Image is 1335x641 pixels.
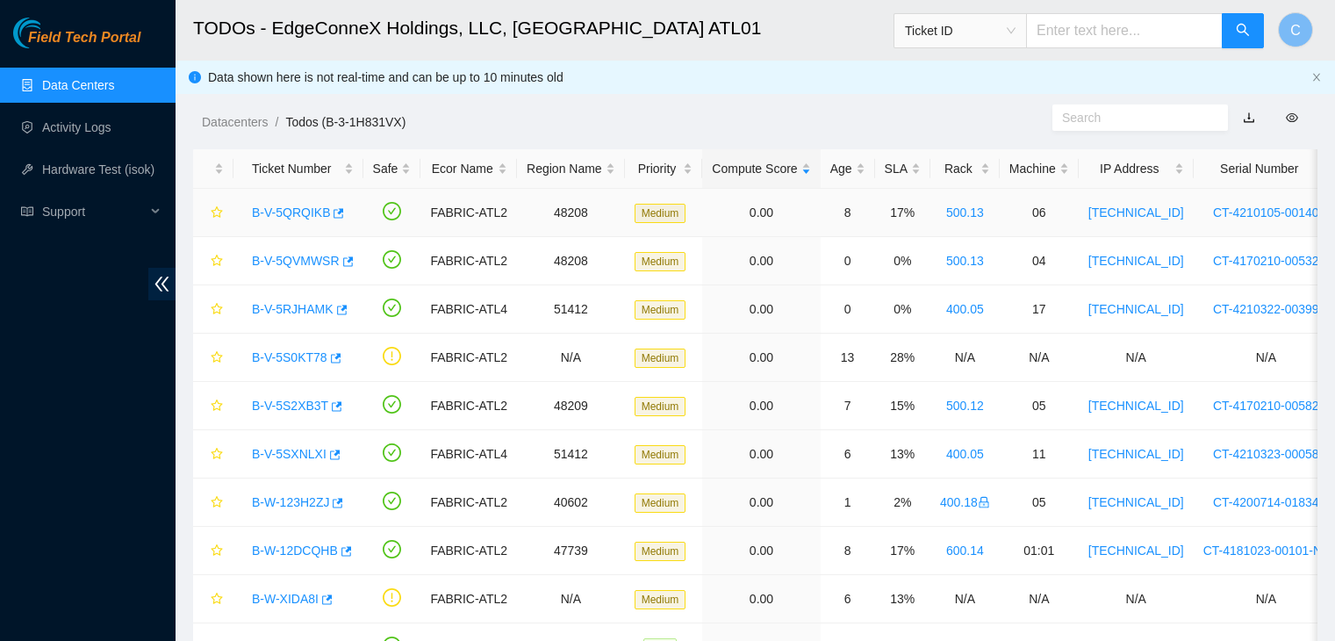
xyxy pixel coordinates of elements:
[285,115,406,129] a: Todos (B-3-1H831VX)
[1213,302,1319,316] a: CT-4210322-00399
[1000,527,1079,575] td: 01:01
[383,443,401,462] span: check-circle
[946,399,984,413] a: 500.12
[203,392,224,420] button: star
[148,268,176,300] span: double-left
[1000,334,1079,382] td: N/A
[875,575,930,623] td: 13%
[252,592,319,606] a: B-W-XIDA8I
[211,400,223,414] span: star
[821,430,875,479] td: 6
[203,198,224,227] button: star
[203,537,224,565] button: star
[13,32,140,54] a: Akamai TechnologiesField Tech Portal
[1079,334,1194,382] td: N/A
[1213,254,1319,268] a: CT-4170210-00532
[1088,495,1184,509] a: [TECHNICAL_ID]
[517,382,625,430] td: 48209
[252,205,330,220] a: B-V-5QRQIKB
[42,120,111,134] a: Activity Logs
[1213,399,1319,413] a: CT-4170210-00582
[1286,112,1298,124] span: eye
[211,496,223,510] span: star
[1203,544,1329,558] a: CT-4181023-00101-N1
[420,189,517,237] td: FABRIC-ATL2
[420,479,517,527] td: FABRIC-ATL2
[1000,575,1079,623] td: N/A
[635,204,686,223] span: Medium
[1000,382,1079,430] td: 05
[42,194,146,229] span: Support
[702,575,820,623] td: 0.00
[252,350,327,364] a: B-V-5S0KT78
[1213,205,1319,220] a: CT-4210105-00140
[211,448,223,462] span: star
[946,254,984,268] a: 500.13
[517,527,625,575] td: 47739
[1000,285,1079,334] td: 17
[821,479,875,527] td: 1
[42,162,154,176] a: Hardware Test (isok)
[1236,23,1250,40] span: search
[383,588,401,607] span: exclamation-circle
[702,479,820,527] td: 0.00
[1088,399,1184,413] a: [TECHNICAL_ID]
[1000,430,1079,479] td: 11
[1213,495,1319,509] a: CT-4200714-01834
[875,382,930,430] td: 15%
[905,18,1016,44] span: Ticket ID
[930,334,1000,382] td: N/A
[1000,189,1079,237] td: 06
[821,285,875,334] td: 0
[383,347,401,365] span: exclamation-circle
[517,334,625,382] td: N/A
[1311,72,1322,83] button: close
[252,544,338,558] a: B-W-12DCQHB
[252,495,329,509] a: B-W-123H2ZJ
[946,205,984,220] a: 500.13
[1222,13,1264,48] button: search
[203,585,224,613] button: star
[946,544,984,558] a: 600.14
[252,302,334,316] a: B-V-5RJHAMK
[420,237,517,285] td: FABRIC-ATL2
[203,247,224,275] button: star
[383,202,401,220] span: check-circle
[875,479,930,527] td: 2%
[1079,575,1194,623] td: N/A
[517,479,625,527] td: 40602
[1088,302,1184,316] a: [TECHNICAL_ID]
[420,575,517,623] td: FABRIC-ATL2
[946,447,984,461] a: 400.05
[252,254,340,268] a: B-V-5QVMWSR
[875,189,930,237] td: 17%
[1088,205,1184,220] a: [TECHNICAL_ID]
[203,343,224,371] button: star
[635,590,686,609] span: Medium
[940,495,990,509] a: 400.18lock
[702,527,820,575] td: 0.00
[946,302,984,316] a: 400.05
[635,542,686,561] span: Medium
[875,334,930,382] td: 28%
[517,285,625,334] td: 51412
[21,205,33,218] span: read
[702,189,820,237] td: 0.00
[383,540,401,558] span: check-circle
[875,527,930,575] td: 17%
[702,334,820,382] td: 0.00
[821,575,875,623] td: 6
[1062,108,1204,127] input: Search
[420,334,517,382] td: FABRIC-ATL2
[202,115,268,129] a: Datacenters
[517,575,625,623] td: N/A
[875,237,930,285] td: 0%
[1311,72,1322,83] span: close
[13,18,89,48] img: Akamai Technologies
[930,575,1000,623] td: N/A
[635,349,686,368] span: Medium
[275,115,278,129] span: /
[383,250,401,269] span: check-circle
[420,285,517,334] td: FABRIC-ATL4
[1290,19,1301,41] span: C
